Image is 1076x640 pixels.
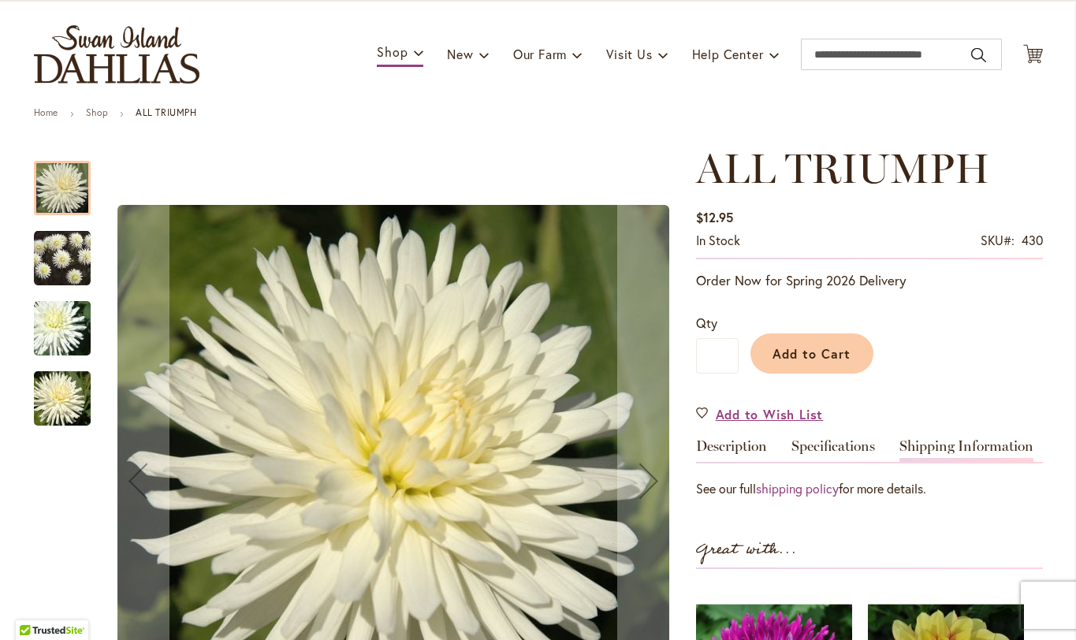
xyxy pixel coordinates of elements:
[34,145,106,215] div: ALL TRIUMPH
[696,143,989,193] span: ALL TRIUMPH
[696,271,1043,290] p: Order Now for Spring 2026 Delivery
[1022,232,1043,250] div: 430
[696,232,740,250] div: Availability
[773,345,851,362] span: Add to Cart
[750,333,873,374] button: Add to Cart
[34,106,58,118] a: Home
[696,439,767,462] a: Description
[696,439,1043,497] div: Detailed Product Info
[377,43,408,60] span: Shop
[696,314,717,331] span: Qty
[34,355,91,426] div: ALL TRIUMPH
[696,209,733,225] span: $12.95
[756,480,839,497] a: shipping policy
[513,46,567,62] span: Our Farm
[12,584,56,628] iframe: Launch Accessibility Center
[34,229,91,287] img: ALL TRIUMPH
[6,286,119,371] img: ALL TRIUMPH
[447,46,473,62] span: New
[34,285,106,355] div: ALL TRIUMPH
[692,46,764,62] span: Help Center
[696,537,797,563] strong: Great with...
[86,106,108,118] a: Shop
[136,106,197,118] strong: ALL TRIUMPH
[899,439,1033,462] a: Shipping Information
[716,405,824,423] span: Add to Wish List
[791,439,875,462] a: Specifications
[696,232,740,248] span: In stock
[606,46,652,62] span: Visit Us
[34,215,106,285] div: ALL TRIUMPH
[34,25,199,84] a: store logo
[696,479,1043,497] p: See our full for more details.
[981,232,1015,248] strong: SKU
[696,405,824,423] a: Add to Wish List
[6,361,119,437] img: ALL TRIUMPH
